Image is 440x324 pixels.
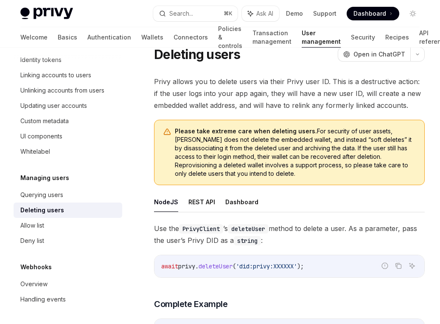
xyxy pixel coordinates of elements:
[20,279,48,289] div: Overview
[225,192,258,212] button: Dashboard
[20,173,69,183] h5: Managing users
[297,262,304,270] span: );
[20,70,91,80] div: Linking accounts to users
[154,76,425,111] span: Privy allows you to delete users via their Privy user ID. This is a destructive action: if the us...
[87,27,131,48] a: Authentication
[406,7,420,20] button: Toggle dark mode
[20,190,63,200] div: Querying users
[163,128,171,136] svg: Warning
[141,27,163,48] a: Wallets
[14,203,122,218] a: Deleting users
[175,127,416,178] span: For security of user assets, [PERSON_NAME] does not delete the embedded wallet, and instead “soft...
[385,27,409,48] a: Recipes
[14,98,122,113] a: Updating user accounts
[14,276,122,292] a: Overview
[347,7,399,20] a: Dashboard
[20,262,52,272] h5: Webhooks
[20,147,50,157] div: Whitelabel
[20,116,69,126] div: Custom metadata
[256,9,273,18] span: Ask AI
[14,83,122,98] a: Unlinking accounts from users
[58,27,77,48] a: Basics
[228,224,269,234] code: deleteUser
[174,27,208,48] a: Connectors
[406,260,418,271] button: Ask AI
[14,233,122,248] a: Deny list
[20,27,48,48] a: Welcome
[353,9,386,18] span: Dashboard
[224,10,233,17] span: ⌘ K
[154,223,425,246] span: Use the ’s method to delete a user. As a parameter, pass the user’s Privy DID as a :
[234,236,261,245] code: string
[353,50,405,59] span: Open in ChatGPT
[14,292,122,307] a: Handling events
[20,8,73,20] img: light logo
[242,6,279,21] button: Ask AI
[313,9,336,18] a: Support
[178,262,195,270] span: privy
[351,27,375,48] a: Security
[14,218,122,233] a: Allow list
[302,27,341,48] a: User management
[161,262,178,270] span: await
[154,298,227,310] span: Complete Example
[20,220,44,231] div: Allow list
[20,236,44,246] div: Deny list
[154,47,241,62] h1: Deleting users
[188,192,215,212] button: REST API
[20,131,62,141] div: UI components
[169,8,193,19] div: Search...
[14,129,122,144] a: UI components
[14,187,122,203] a: Querying users
[20,205,64,215] div: Deleting users
[338,47,410,62] button: Open in ChatGPT
[154,192,178,212] button: NodeJS
[379,260,390,271] button: Report incorrect code
[20,85,104,96] div: Unlinking accounts from users
[218,27,242,48] a: Policies & controls
[14,68,122,83] a: Linking accounts to users
[195,262,199,270] span: .
[175,127,317,135] strong: Please take extreme care when deleting users.
[286,9,303,18] a: Demo
[14,144,122,159] a: Whitelabel
[236,262,297,270] span: 'did:privy:XXXXXX'
[393,260,404,271] button: Copy the contents from the code block
[14,113,122,129] a: Custom metadata
[233,262,236,270] span: (
[20,294,66,304] div: Handling events
[153,6,238,21] button: Search...⌘K
[179,224,223,234] code: PrivyClient
[20,101,87,111] div: Updating user accounts
[252,27,291,48] a: Transaction management
[199,262,233,270] span: deleteUser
